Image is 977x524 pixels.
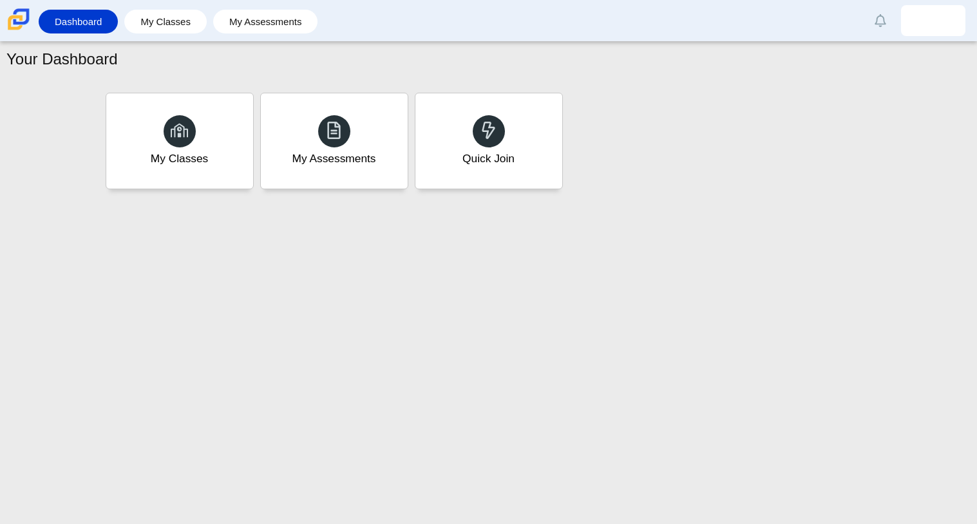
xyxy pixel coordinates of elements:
[901,5,965,36] a: nicholas.carter.jMQoYh
[106,93,254,189] a: My Classes
[415,93,563,189] a: Quick Join
[220,10,312,33] a: My Assessments
[5,6,32,33] img: Carmen School of Science & Technology
[131,10,200,33] a: My Classes
[260,93,408,189] a: My Assessments
[45,10,111,33] a: Dashboard
[462,151,515,167] div: Quick Join
[151,151,209,167] div: My Classes
[866,6,895,35] a: Alerts
[292,151,376,167] div: My Assessments
[6,48,118,70] h1: Your Dashboard
[923,10,944,31] img: nicholas.carter.jMQoYh
[5,24,32,35] a: Carmen School of Science & Technology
